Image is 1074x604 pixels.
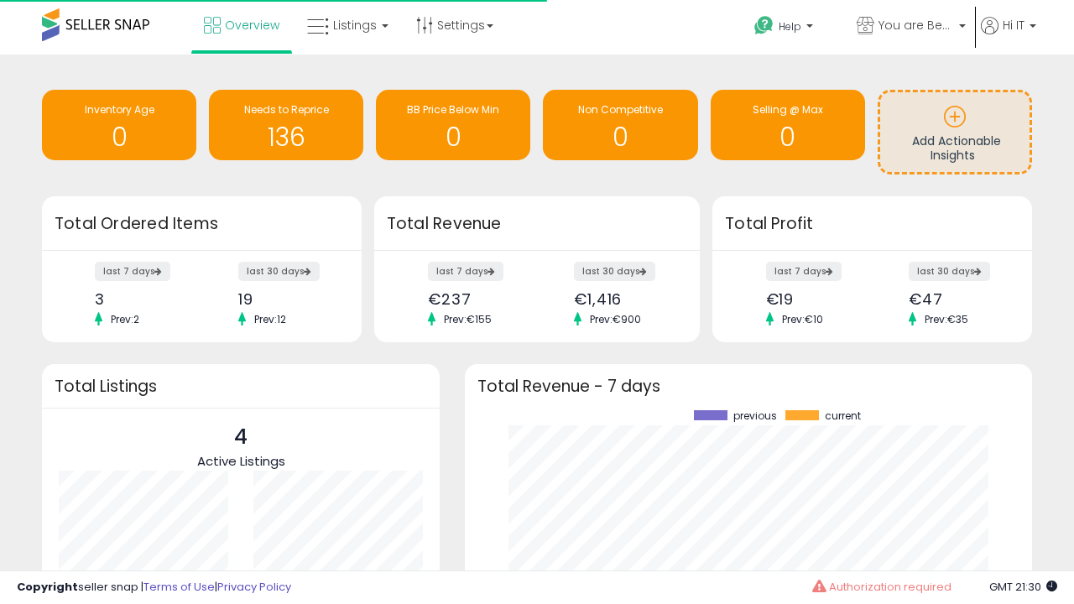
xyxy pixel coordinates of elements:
[753,15,774,36] i: Get Help
[989,579,1057,595] span: 2025-08-13 21:30 GMT
[246,312,295,326] span: Prev: 12
[719,123,857,151] h1: 0
[766,290,860,308] div: €19
[217,123,355,151] h1: 136
[209,90,363,160] a: Needs to Reprice 136
[143,579,215,595] a: Terms of Use
[578,102,663,117] span: Non Competitive
[428,290,524,308] div: €237
[766,262,842,281] label: last 7 days
[17,579,78,595] strong: Copyright
[1003,17,1024,34] span: Hi IT
[244,102,329,117] span: Needs to Reprice
[916,312,977,326] span: Prev: €35
[711,90,865,160] a: Selling @ Max 0
[909,262,990,281] label: last 30 days
[238,290,332,308] div: 19
[981,17,1036,55] a: Hi IT
[102,312,148,326] span: Prev: 2
[384,123,522,151] h1: 0
[880,92,1030,172] a: Add Actionable Insights
[574,290,670,308] div: €1,416
[741,3,842,55] a: Help
[217,579,291,595] a: Privacy Policy
[779,19,801,34] span: Help
[95,290,189,308] div: 3
[477,380,1019,393] h3: Total Revenue - 7 days
[435,312,500,326] span: Prev: €155
[551,123,689,151] h1: 0
[912,133,1001,164] span: Add Actionable Insights
[50,123,188,151] h1: 0
[17,580,291,596] div: seller snap | |
[376,90,530,160] a: BB Price Below Min 0
[238,262,320,281] label: last 30 days
[387,212,687,236] h3: Total Revenue
[428,262,503,281] label: last 7 days
[85,102,154,117] span: Inventory Age
[55,212,349,236] h3: Total Ordered Items
[574,262,655,281] label: last 30 days
[55,380,427,393] h3: Total Listings
[825,410,861,422] span: current
[753,102,823,117] span: Selling @ Max
[733,410,777,422] span: previous
[42,90,196,160] a: Inventory Age 0
[774,312,832,326] span: Prev: €10
[95,262,170,281] label: last 7 days
[581,312,649,326] span: Prev: €900
[225,17,279,34] span: Overview
[197,421,285,453] p: 4
[407,102,499,117] span: BB Price Below Min
[725,212,1019,236] h3: Total Profit
[909,290,1003,308] div: €47
[333,17,377,34] span: Listings
[543,90,697,160] a: Non Competitive 0
[197,452,285,470] span: Active Listings
[878,17,954,34] span: You are Beautiful (IT)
